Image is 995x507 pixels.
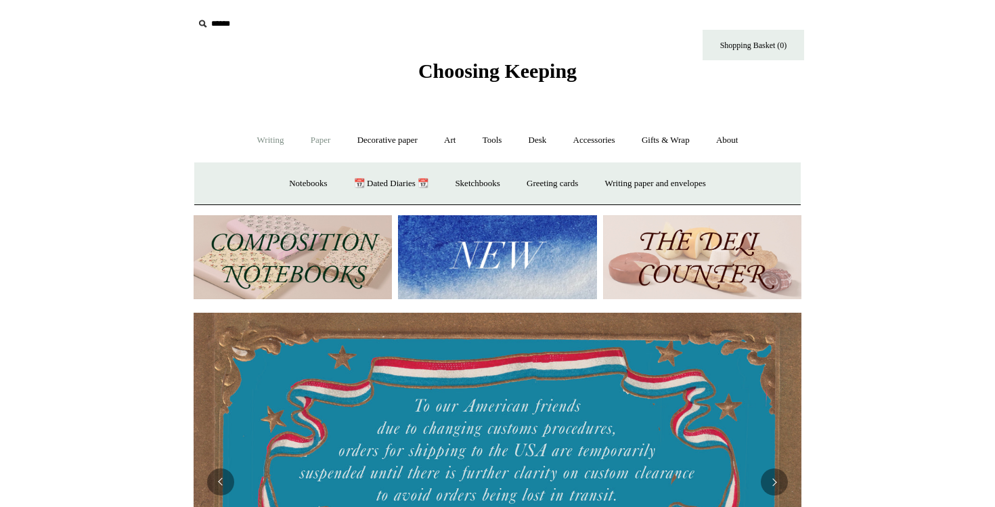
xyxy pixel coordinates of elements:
img: New.jpg__PID:f73bdf93-380a-4a35-bcfe-7823039498e1 [398,215,596,300]
button: Next [761,468,788,495]
a: Gifts & Wrap [629,123,702,158]
img: The Deli Counter [603,215,801,300]
a: Decorative paper [345,123,430,158]
a: Paper [298,123,343,158]
a: Accessories [561,123,627,158]
a: Art [432,123,468,158]
a: About [704,123,751,158]
a: Writing paper and envelopes [593,166,718,202]
a: Tools [470,123,514,158]
a: Shopping Basket (0) [703,30,804,60]
button: Previous [207,468,234,495]
img: 202302 Composition ledgers.jpg__PID:69722ee6-fa44-49dd-a067-31375e5d54ec [194,215,392,300]
a: Greeting cards [514,166,590,202]
span: Choosing Keeping [418,60,577,82]
a: Choosing Keeping [418,70,577,80]
a: Sketchbooks [443,166,512,202]
a: 📆 Dated Diaries 📆 [342,166,441,202]
a: Writing [245,123,296,158]
a: Notebooks [277,166,339,202]
a: Desk [516,123,559,158]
